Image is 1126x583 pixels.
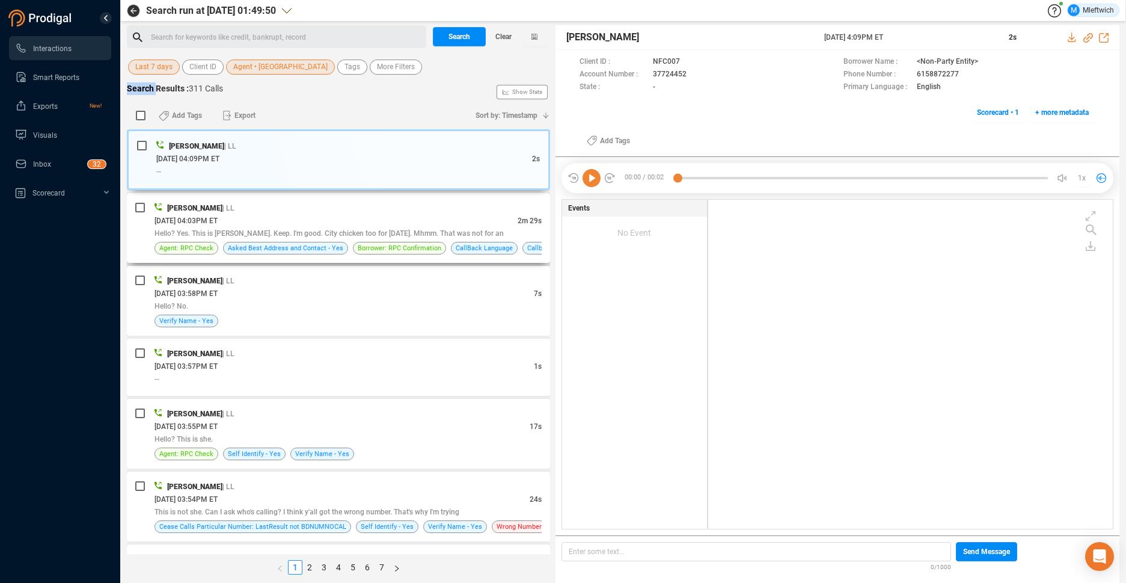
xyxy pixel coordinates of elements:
[155,302,188,310] span: Hello? No.
[1074,170,1091,187] button: 1x
[33,73,79,82] span: Smart Reports
[534,362,542,371] span: 1s
[375,560,389,575] li: 7
[295,448,349,460] span: Verify Name - Yes
[393,565,400,572] span: right
[159,242,213,254] span: Agent: RPC Check
[346,561,360,574] a: 5
[360,560,375,575] li: 6
[616,169,678,187] span: 00:00 / 00:02
[433,27,486,46] button: Search
[518,217,542,225] span: 2m 29s
[843,56,911,69] span: Borrower Name :
[127,339,550,396] div: [PERSON_NAME]| LL[DATE] 03:57PM ET1s--
[15,94,102,118] a: ExportsNew!
[337,60,367,75] button: Tags
[600,131,630,150] span: Add Tags
[497,85,548,99] button: Show Stats
[317,561,331,574] a: 3
[843,81,911,94] span: Primary Language :
[9,152,111,176] li: Inbox
[361,521,414,532] span: Self Identify - Yes
[159,315,213,327] span: Verify Name - Yes
[155,508,459,516] span: This is not she. Can I ask who's calling? I think y'all got the wrong number. That's why I'm trying
[146,4,276,18] span: Search run at [DATE] 01:49:50
[155,495,218,504] span: [DATE] 03:54PM ET
[155,229,504,238] span: Hello? Yes. This is [PERSON_NAME]. Keep. I'm good. City chicken too for [DATE]. Mhmm. That was no...
[127,472,550,541] div: [PERSON_NAME]| LL[DATE] 03:54PM ET24sThis is not she. Can I ask who's calling? I think y'all got ...
[151,106,209,125] button: Add Tags
[332,561,345,574] a: 4
[344,60,360,75] span: Tags
[277,565,284,572] span: left
[155,362,218,371] span: [DATE] 03:57PM ET
[512,20,542,164] span: Show Stats
[167,204,222,212] span: [PERSON_NAME]
[377,60,415,75] span: More Filters
[182,60,224,75] button: Client ID
[476,106,537,125] span: Sort by: Timestamp
[288,560,302,575] li: 1
[1071,4,1077,16] span: M
[159,448,213,460] span: Agent: RPC Check
[568,203,590,214] span: Events
[15,65,102,89] a: Smart Reports
[88,160,106,168] sup: 32
[580,69,647,81] span: Account Number :
[15,152,102,176] a: Inbox
[172,106,202,125] span: Add Tags
[33,131,57,140] span: Visuals
[566,30,639,45] span: [PERSON_NAME]
[128,60,180,75] button: Last 7 days
[155,217,218,225] span: [DATE] 04:03PM ET
[156,155,219,163] span: [DATE] 04:09PM ET
[580,56,647,69] span: Client ID :
[530,495,542,504] span: 24s
[234,106,255,125] span: Export
[448,27,470,46] span: Search
[167,483,222,491] span: [PERSON_NAME]
[486,27,522,46] button: Clear
[272,560,288,575] button: left
[370,60,422,75] button: More Filters
[9,123,111,147] li: Visuals
[90,94,102,118] span: New!
[169,142,224,150] span: [PERSON_NAME]
[33,45,72,53] span: Interactions
[917,81,941,94] span: English
[931,561,951,572] span: 0/1000
[33,160,51,168] span: Inbox
[127,266,550,336] div: [PERSON_NAME]| LL[DATE] 03:58PM ET7sHello? No.Verify Name - Yes
[495,27,512,46] span: Clear
[167,350,222,358] span: [PERSON_NAME]
[224,142,236,150] span: | LL
[389,560,405,575] li: Next Page
[222,277,234,285] span: | LL
[302,560,317,575] li: 2
[375,561,388,574] a: 7
[233,60,328,75] span: Agent • [GEOGRAPHIC_DATA]
[9,65,111,89] li: Smart Reports
[497,521,542,532] span: Wrong Number
[1029,103,1095,122] button: + more metadata
[653,69,687,81] span: 37724452
[127,84,189,93] span: Search Results :
[970,103,1026,122] button: Scorecard • 1
[33,102,58,111] span: Exports
[1009,33,1017,42] span: 2s
[167,277,222,285] span: [PERSON_NAME]
[135,60,173,75] span: Last 7 days
[1035,103,1089,122] span: + more metadata
[222,350,234,358] span: | LL
[228,242,343,254] span: Asked Best Address and Contact - Yes
[303,561,316,574] a: 2
[8,10,75,26] img: prodigal-logo
[389,560,405,575] button: right
[1085,542,1114,571] div: Open Intercom Messenger
[824,32,994,43] span: [DATE] 4:09PM ET
[159,521,346,532] span: Cease Calls Particular Number: LastResult not BDNUMNOCAL
[289,561,302,574] a: 1
[156,167,161,176] span: --
[272,560,288,575] li: Previous Page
